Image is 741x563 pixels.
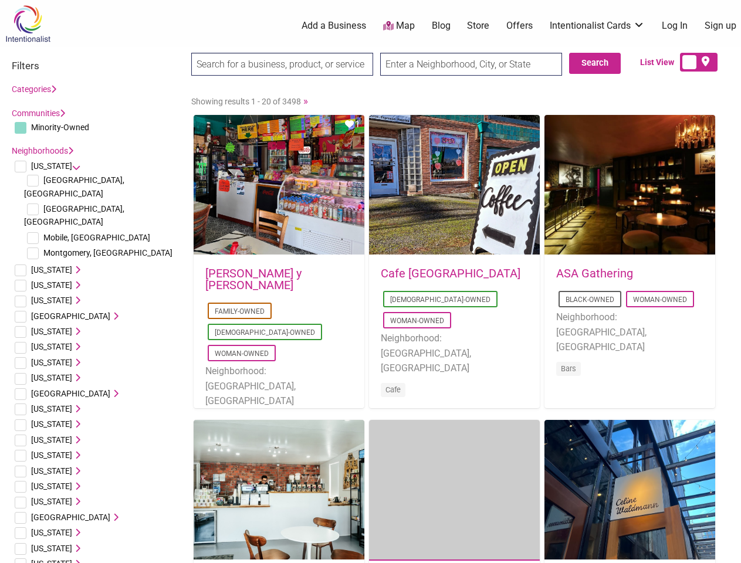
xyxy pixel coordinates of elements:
span: [US_STATE] [31,161,72,171]
a: Cafe [385,385,401,394]
a: Black-Owned [566,296,614,304]
a: Store [467,19,489,32]
span: [US_STATE] [31,358,72,367]
a: ASA Gathering [556,266,633,280]
span: Minority-Owned [31,123,89,132]
input: Search for a business, product, or service [191,53,373,76]
a: Bars [561,364,576,373]
a: Cafe [GEOGRAPHIC_DATA] [381,266,520,280]
a: Blog [432,19,451,32]
a: » [303,95,308,107]
a: Sign up [705,19,736,32]
span: [US_STATE] [31,373,72,382]
span: [GEOGRAPHIC_DATA] [31,311,110,321]
span: [US_STATE] [31,419,72,429]
span: [US_STATE] [31,404,72,413]
span: [US_STATE] [31,327,72,336]
input: Enter a Neighborhood, City, or State [380,53,562,76]
a: [PERSON_NAME] y [PERSON_NAME] [205,266,302,292]
span: [US_STATE] [31,466,72,476]
span: List View [640,56,680,69]
li: Neighborhood: [GEOGRAPHIC_DATA], [GEOGRAPHIC_DATA] [205,364,353,409]
a: Categories [12,84,56,94]
a: Add a Business [302,19,366,32]
span: [US_STATE] [31,528,72,537]
span: [US_STATE] [31,497,72,506]
span: [US_STATE] [31,544,72,553]
li: Neighborhood: [GEOGRAPHIC_DATA], [GEOGRAPHIC_DATA] [556,310,703,355]
a: Communities [12,108,65,118]
li: Neighborhood: [GEOGRAPHIC_DATA], [GEOGRAPHIC_DATA] [381,331,528,376]
span: [US_STATE] [31,280,72,290]
span: [US_STATE] [31,296,72,305]
span: [GEOGRAPHIC_DATA] [31,389,110,398]
a: Woman-Owned [215,350,269,358]
a: [DEMOGRAPHIC_DATA]-Owned [215,328,315,337]
a: Map [383,19,415,33]
span: [US_STATE] [31,435,72,445]
span: [GEOGRAPHIC_DATA], [GEOGRAPHIC_DATA] [24,204,124,226]
span: [US_STATE] [31,265,72,274]
a: Woman-Owned [633,296,687,304]
a: Neighborhoods [12,146,73,155]
span: [GEOGRAPHIC_DATA], [GEOGRAPHIC_DATA] [24,175,124,198]
span: [US_STATE] [31,481,72,491]
a: Offers [506,19,533,32]
a: Family-Owned [215,307,265,316]
span: [GEOGRAPHIC_DATA] [31,513,110,522]
a: Intentionalist Cards [550,19,645,32]
a: Woman-Owned [390,317,444,325]
h3: Filters [12,60,180,72]
a: [DEMOGRAPHIC_DATA]-Owned [390,296,490,304]
span: Mobile, [GEOGRAPHIC_DATA] [43,233,150,242]
span: [US_STATE] [31,450,72,460]
span: [US_STATE] [31,342,72,351]
span: Showing results 1 - 20 of 3498 [191,97,301,106]
button: Search [569,53,621,74]
a: Log In [662,19,688,32]
span: Montgomery, [GEOGRAPHIC_DATA] [43,248,172,257]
